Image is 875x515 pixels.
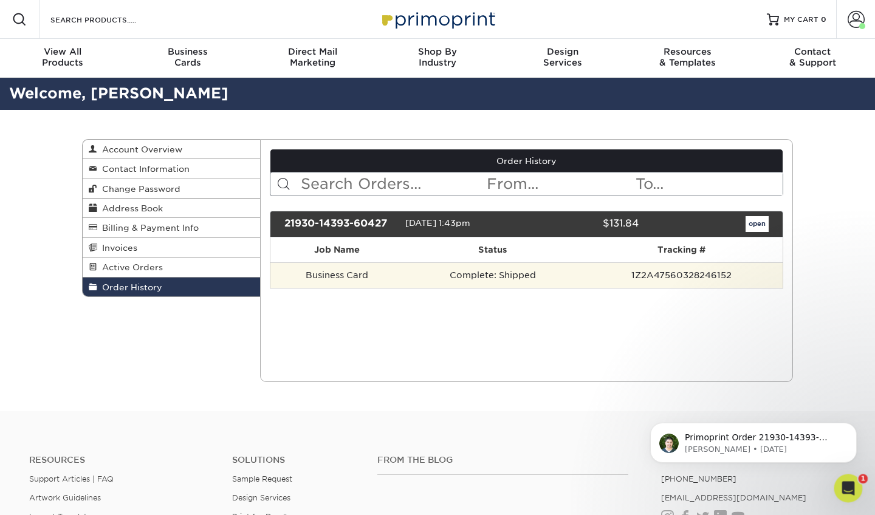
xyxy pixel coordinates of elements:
td: Business Card [270,262,405,288]
th: Job Name [270,237,405,262]
input: From... [486,172,634,196]
a: [EMAIL_ADDRESS][DOMAIN_NAME] [661,493,806,502]
a: DesignServices [500,39,625,78]
iframe: Intercom notifications message [632,397,875,482]
input: SEARCH PRODUCTS..... [49,12,168,27]
a: Sample Request [232,474,292,483]
input: To... [634,172,783,196]
iframe: Google Customer Reviews [3,478,103,511]
div: Services [500,46,625,68]
a: Invoices [83,238,260,257]
span: Billing & Payment Info [97,223,199,233]
h4: Solutions [232,455,359,465]
h4: Resources [29,455,214,465]
img: Primoprint [377,6,498,32]
a: Account Overview [83,140,260,159]
span: Shop By [375,46,500,57]
span: MY CART [784,15,818,25]
div: Industry [375,46,500,68]
th: Tracking # [581,237,783,262]
a: Billing & Payment Info [83,218,260,237]
a: open [746,216,769,232]
a: Direct MailMarketing [250,39,375,78]
span: Business [125,46,250,57]
div: 21930-14393-60427 [275,216,405,232]
td: 1Z2A47560328246152 [581,262,783,288]
div: & Support [750,46,875,68]
a: Support Articles | FAQ [29,474,114,483]
td: Complete: Shipped [404,262,581,288]
h4: From the Blog [377,455,629,465]
div: Marketing [250,46,375,68]
span: 0 [821,15,826,24]
iframe: Intercom live chat [834,474,863,503]
span: Resources [625,46,750,57]
span: Invoices [97,243,137,253]
div: & Templates [625,46,750,68]
span: Order History [97,282,162,292]
a: Resources& Templates [625,39,750,78]
input: Search Orders... [300,172,486,196]
span: Active Orders [97,262,163,272]
a: Address Book [83,199,260,218]
span: Account Overview [97,145,182,154]
span: 1 [859,474,868,483]
th: Status [404,237,581,262]
div: Cards [125,46,250,68]
a: BusinessCards [125,39,250,78]
span: Address Book [97,203,163,213]
a: Order History [83,278,260,296]
a: Design Services [232,493,290,502]
a: Change Password [83,179,260,199]
a: Contact Information [83,159,260,179]
a: Contact& Support [750,39,875,78]
span: Contact [750,46,875,57]
span: Change Password [97,184,180,194]
a: Shop ByIndustry [375,39,500,78]
div: $131.84 [517,216,647,232]
a: Order History [270,149,783,172]
span: [DATE] 1:43pm [405,218,470,228]
a: Active Orders [83,257,260,277]
span: Contact Information [97,164,190,174]
span: Design [500,46,625,57]
span: Direct Mail [250,46,375,57]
